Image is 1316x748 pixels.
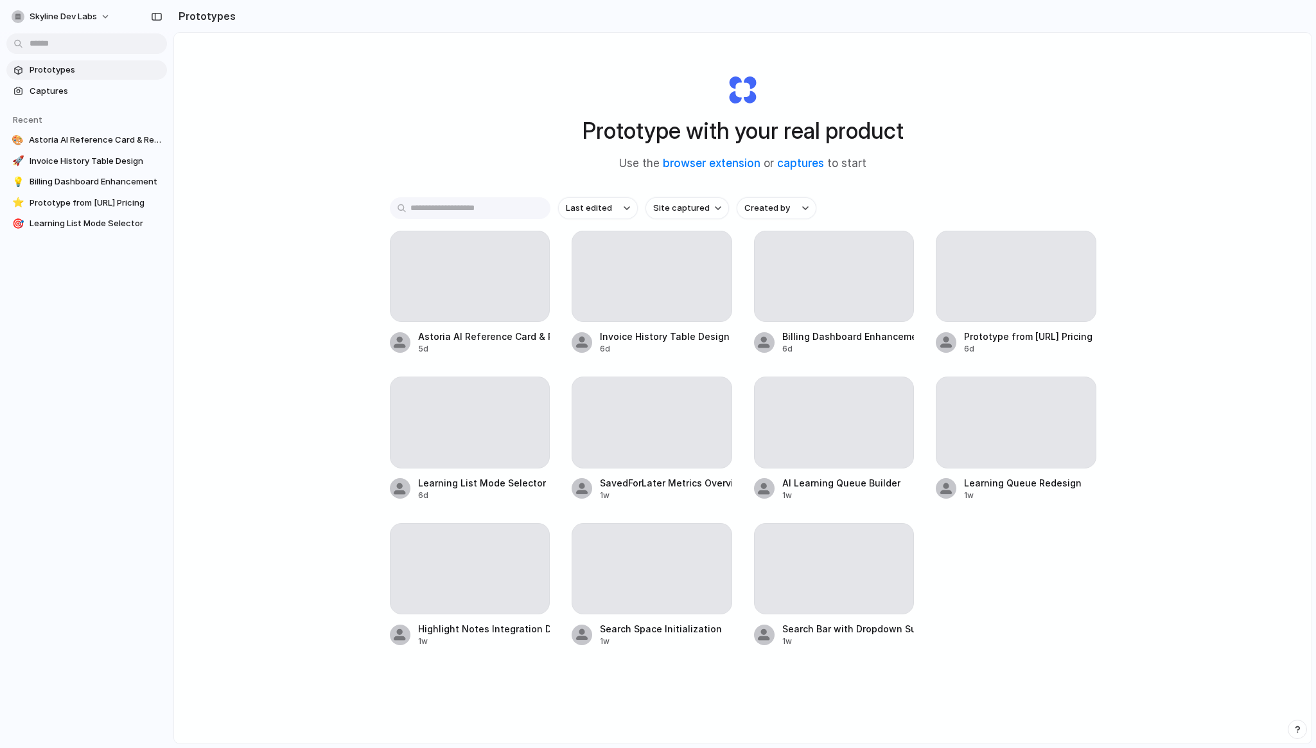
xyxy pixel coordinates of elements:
[418,490,546,501] div: 6d
[936,231,1096,355] a: Prototype from [URL] Pricing6d
[964,490,1082,501] div: 1w
[30,85,162,98] span: Captures
[418,476,546,490] div: Learning List Mode Selector
[653,202,710,215] span: Site captured
[13,114,42,125] span: Recent
[754,377,915,501] a: AI Learning Queue Builder1w
[754,523,915,647] a: Search Bar with Dropdown Suggestions1w
[12,134,24,147] div: 🎨
[744,202,790,215] span: Created by
[964,476,1082,490] div: Learning Queue Redesign
[782,636,915,647] div: 1w
[6,193,167,213] a: ⭐Prototype from [URL] Pricing
[964,343,1092,355] div: 6d
[390,231,550,355] a: Astoria AI Reference Card & Request Design5d
[173,8,236,24] h2: Prototypes
[600,330,730,343] div: Invoice History Table Design
[566,202,612,215] span: Last edited
[6,152,167,171] a: 🚀Invoice History Table Design
[572,231,732,355] a: Invoice History Table Design6d
[782,622,915,636] div: Search Bar with Dropdown Suggestions
[30,217,162,230] span: Learning List Mode Selector
[572,377,732,501] a: SavedForLater Metrics Overview1w
[390,377,550,501] a: Learning List Mode Selector6d
[30,197,162,209] span: Prototype from [URL] Pricing
[782,490,900,501] div: 1w
[6,172,167,191] a: 💡Billing Dashboard Enhancement
[663,157,760,170] a: browser extension
[6,60,167,80] a: Prototypes
[418,622,550,636] div: Highlight Notes Integration Design
[30,10,97,23] span: Skyline Dev Labs
[29,134,162,147] span: Astoria AI Reference Card & Request Design
[418,636,550,647] div: 1w
[782,476,900,490] div: AI Learning Queue Builder
[600,622,722,636] div: Search Space Initialization
[777,157,824,170] a: captures
[583,114,904,148] h1: Prototype with your real product
[30,64,162,76] span: Prototypes
[418,343,550,355] div: 5d
[558,197,638,219] button: Last edited
[964,330,1092,343] div: Prototype from [URL] Pricing
[390,523,550,647] a: Highlight Notes Integration Design1w
[737,197,816,219] button: Created by
[754,231,915,355] a: Billing Dashboard Enhancement6d
[600,343,730,355] div: 6d
[6,82,167,101] a: Captures
[30,155,162,168] span: Invoice History Table Design
[6,130,167,150] a: 🎨Astoria AI Reference Card & Request Design
[619,156,866,172] span: Use the or to start
[418,330,550,343] div: Astoria AI Reference Card & Request Design
[782,343,915,355] div: 6d
[12,175,24,188] div: 💡
[600,476,732,490] div: SavedForLater Metrics Overview
[936,377,1096,501] a: Learning Queue Redesign1w
[6,214,167,233] a: 🎯Learning List Mode Selector
[572,523,732,647] a: Search Space Initialization1w
[6,6,117,27] button: Skyline Dev Labs
[12,155,24,168] div: 🚀
[782,330,915,343] div: Billing Dashboard Enhancement
[12,197,24,209] div: ⭐
[645,197,729,219] button: Site captured
[12,217,24,230] div: 🎯
[30,175,162,188] span: Billing Dashboard Enhancement
[600,636,722,647] div: 1w
[600,490,732,501] div: 1w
